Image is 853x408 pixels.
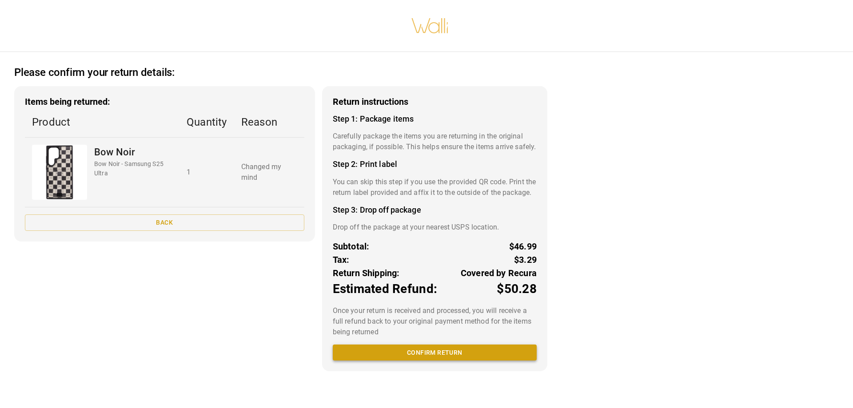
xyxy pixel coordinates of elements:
p: $3.29 [514,253,537,266]
p: Estimated Refund: [333,280,437,298]
button: Back [25,214,304,231]
h4: Step 2: Print label [333,159,537,169]
h3: Items being returned: [25,97,304,107]
img: walli-inc.myshopify.com [411,7,449,45]
p: Reason [241,114,297,130]
p: Quantity [187,114,227,130]
p: Once your return is received and processed, you will receive a full refund back to your original ... [333,305,537,337]
p: Product [32,114,172,130]
h3: Return instructions [333,97,537,107]
p: $46.99 [509,240,537,253]
p: Carefully package the items you are returning in the original packaging, if possible. This helps ... [333,131,537,152]
button: Confirm return [333,345,537,361]
p: Tax: [333,253,350,266]
h4: Step 3: Drop off package [333,205,537,215]
p: Bow Noir - Samsung S25 Ultra [94,159,172,178]
p: Drop off the package at your nearest USPS location. [333,222,537,233]
p: Covered by Recura [461,266,537,280]
p: $50.28 [497,280,537,298]
p: Changed my mind [241,162,297,183]
p: 1 [187,167,227,178]
p: You can skip this step if you use the provided QR code. Print the return label provided and affix... [333,177,537,198]
p: Bow Noir [94,145,172,159]
h2: Please confirm your return details: [14,66,175,79]
h4: Step 1: Package items [333,114,537,124]
p: Subtotal: [333,240,370,253]
p: Return Shipping: [333,266,400,280]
